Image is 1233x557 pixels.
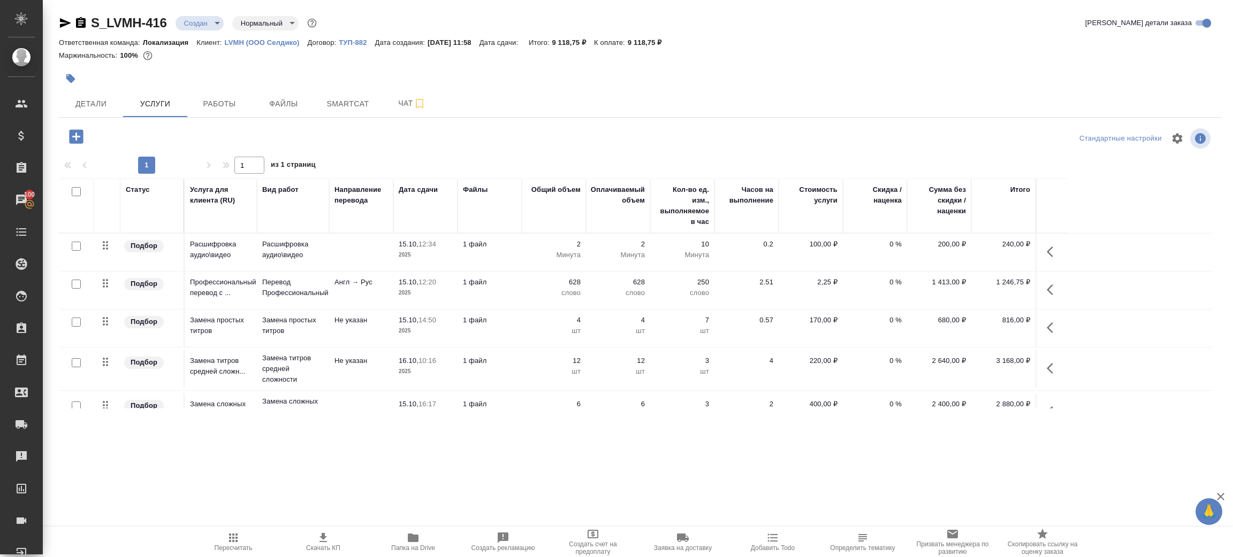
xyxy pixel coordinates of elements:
div: Скидка / наценка [848,184,902,206]
p: 628 [591,277,645,288]
p: Замена сложных титров (анимация, эффе... [262,396,324,428]
svg: Подписаться [413,97,426,110]
button: Показать кнопки [1040,239,1066,265]
span: Работы [194,97,245,111]
span: 100 [18,189,42,200]
p: шт [591,326,645,336]
p: 14:50 [418,316,436,324]
div: Итого [1010,184,1030,195]
div: Сумма без скидки / наценки [912,184,966,216]
div: split button [1077,130,1164,147]
span: Smartcat [322,97,374,111]
span: [PERSON_NAME] детали заказа [1085,18,1192,28]
td: 0.2 [714,234,779,271]
p: 220,00 ₽ [784,355,838,366]
p: 15.10, [399,316,418,324]
p: 1 413,00 ₽ [912,277,966,288]
p: 12:34 [418,240,436,248]
button: Скопировать ссылку для ЯМессенджера [59,17,72,29]
div: Направление перевода [334,184,388,206]
button: Показать кнопки [1040,355,1066,381]
p: Расшифровка аудио\видео [262,239,324,260]
p: шт [527,326,581,336]
div: Дата сдачи [399,184,438,195]
span: 🙏 [1200,500,1218,523]
p: Итого: [529,38,552,47]
p: 2 [527,239,581,250]
p: 1 файл [463,315,516,326]
td: 2 [714,393,779,431]
p: Клиент: [196,38,224,47]
p: 6 [527,399,581,409]
p: 2 400,00 ₽ [912,399,966,409]
button: Показать кнопки [1040,315,1066,341]
p: Англ → Рус [334,277,388,288]
span: Детали [65,97,117,111]
p: Профессиональный перевод с ... [190,277,252,298]
td: 4 [714,350,779,388]
p: 628 [527,277,581,288]
div: Создан [232,16,299,30]
p: слово [591,288,645,298]
td: 2.51 [714,272,779,309]
p: 12 [591,355,645,366]
button: Создан [181,19,211,28]
p: Минута [656,250,709,260]
span: Посмотреть информацию [1190,128,1213,149]
p: 250 [656,277,709,288]
button: Добавить услугу [62,126,91,148]
p: Минута [527,250,581,260]
p: 9 118,75 ₽ [552,38,595,47]
p: 16.10, [399,357,418,365]
p: шт [527,366,581,377]
p: 16:17 [418,400,436,408]
p: 15.10, [399,278,418,286]
p: Ответственная команда: [59,38,143,47]
p: 4 [591,315,645,326]
p: 100% [120,51,141,59]
p: 0 % [848,239,902,250]
p: 2,25 ₽ [784,277,838,288]
p: Локализация [143,38,197,47]
span: Услуги [130,97,181,111]
p: 6 [591,399,645,409]
p: Минута [591,250,645,260]
p: 15.10, [399,400,418,408]
p: 9 118,75 ₽ [628,38,670,47]
p: 12 [527,355,581,366]
span: Настроить таблицу [1164,126,1190,151]
span: Чат [386,97,438,110]
p: 0 % [848,315,902,326]
p: 100,00 ₽ [784,239,838,250]
td: 0.57 [714,310,779,347]
p: Замена титров средней сложн... [190,355,252,377]
button: Показать кнопки [1040,277,1066,303]
p: Замена простых титров [190,315,252,336]
p: 400,00 ₽ [784,399,838,409]
p: 7 [656,315,709,326]
p: 1 246,75 ₽ [977,277,1030,288]
div: Вид работ [262,184,299,195]
span: Файлы [258,97,309,111]
p: Не указан [334,355,388,366]
button: Добавить тэг [59,67,82,90]
p: Маржинальность: [59,51,120,59]
p: 816,00 ₽ [977,315,1030,326]
p: 2 640,00 ₽ [912,355,966,366]
span: из 1 страниц [271,158,316,174]
p: К оплате: [594,38,628,47]
button: 0.00 RUB; [141,49,155,63]
p: Дата создания: [375,38,428,47]
p: ТУП-882 [339,38,375,47]
p: шт [591,366,645,377]
button: Нормальный [238,19,286,28]
p: слово [527,288,581,298]
p: Подбор [131,241,157,251]
button: Показать кнопки [1040,399,1066,424]
p: 15.10, [399,240,418,248]
p: 0 % [848,355,902,366]
p: слово [656,288,709,298]
p: Замена титров средней сложности [262,353,324,385]
a: S_LVMH-416 [91,16,167,30]
div: Файлы [463,184,488,195]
